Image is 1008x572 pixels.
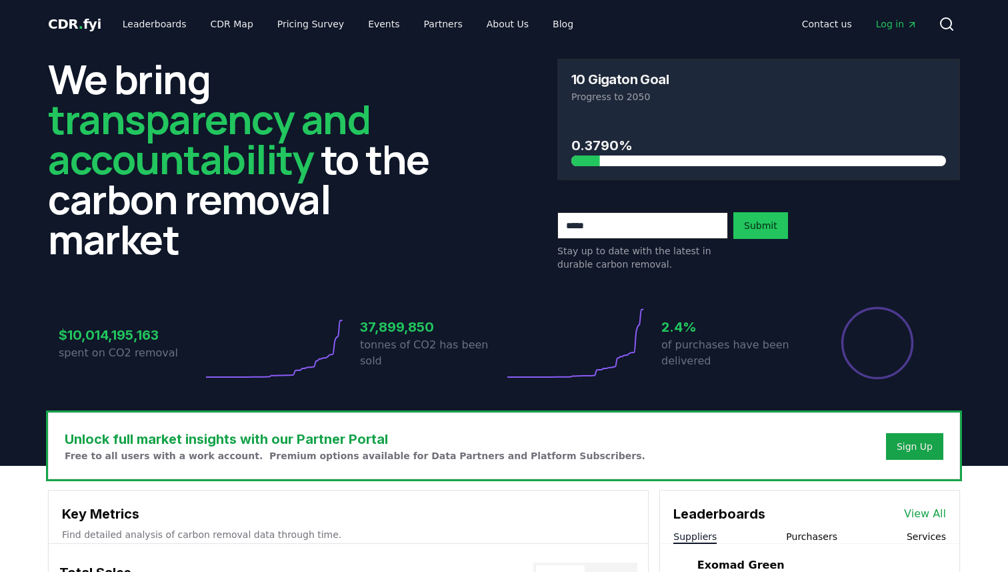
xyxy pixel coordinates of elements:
[886,433,943,460] button: Sign Up
[673,530,717,543] button: Suppliers
[59,325,203,345] h3: $10,014,195,163
[65,429,645,449] h3: Unlock full market insights with our Partner Portal
[840,306,915,380] div: Percentage of sales delivered
[571,135,946,156] h3: 0.3790%
[48,91,370,186] span: transparency and accountability
[904,506,946,522] a: View All
[571,73,669,86] h3: 10 Gigaton Goal
[907,530,946,543] button: Services
[267,12,355,36] a: Pricing Survey
[733,212,788,239] button: Submit
[791,12,928,36] nav: Main
[661,337,805,369] p: of purchases have been delivered
[59,345,203,361] p: spent on CO2 removal
[62,504,635,524] h3: Key Metrics
[571,90,946,103] p: Progress to 2050
[200,12,264,36] a: CDR Map
[48,16,101,32] span: CDR fyi
[413,12,473,36] a: Partners
[897,440,933,453] a: Sign Up
[661,317,805,337] h3: 2.4%
[786,530,837,543] button: Purchasers
[79,16,83,32] span: .
[48,59,451,259] h2: We bring to the carbon removal market
[673,504,765,524] h3: Leaderboards
[357,12,410,36] a: Events
[62,528,635,541] p: Find detailed analysis of carbon removal data through time.
[876,17,917,31] span: Log in
[360,337,504,369] p: tonnes of CO2 has been sold
[112,12,197,36] a: Leaderboards
[48,15,101,33] a: CDR.fyi
[112,12,584,36] nav: Main
[542,12,584,36] a: Blog
[865,12,928,36] a: Log in
[791,12,863,36] a: Contact us
[476,12,539,36] a: About Us
[360,317,504,337] h3: 37,899,850
[65,449,645,463] p: Free to all users with a work account. Premium options available for Data Partners and Platform S...
[557,244,728,271] p: Stay up to date with the latest in durable carbon removal.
